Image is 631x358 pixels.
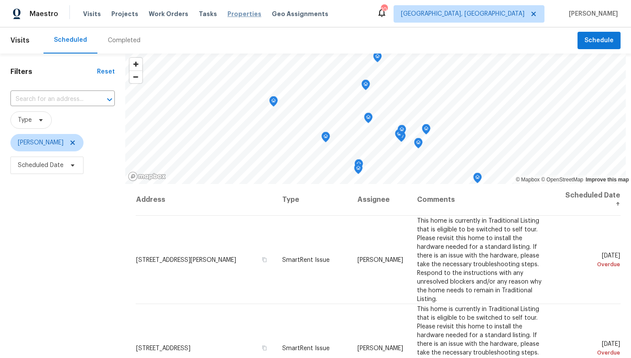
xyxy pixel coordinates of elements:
div: Completed [108,36,140,45]
div: Map marker [373,52,382,65]
div: Map marker [397,125,406,138]
a: Mapbox homepage [128,171,166,181]
a: OpenStreetMap [541,177,583,183]
button: Zoom in [130,58,142,70]
span: Scheduled Date [18,161,63,170]
button: Schedule [578,32,621,50]
span: Work Orders [149,10,188,18]
span: Zoom out [130,71,142,83]
div: Overdue [563,348,620,357]
span: This home is currently in Traditional Listing that is eligible to be switched to self tour. Pleas... [417,217,541,302]
th: Comments [410,184,556,216]
button: Zoom out [130,70,142,83]
th: Type [275,184,351,216]
button: Copy Address [260,255,268,263]
div: Map marker [321,132,330,145]
span: Type [18,116,32,124]
canvas: Map [125,54,626,184]
span: SmartRent Issue [282,345,330,351]
span: [STREET_ADDRESS] [136,345,190,351]
span: SmartRent Issue [282,257,330,263]
div: Map marker [361,80,370,93]
div: Map marker [414,138,423,151]
span: Maestro [30,10,58,18]
a: Mapbox [516,177,540,183]
span: [PERSON_NAME] [357,257,403,263]
span: Tasks [199,11,217,17]
span: Projects [111,10,138,18]
h1: Filters [10,67,97,76]
span: Schedule [584,35,614,46]
div: Reset [97,67,115,76]
button: Open [103,94,116,106]
span: [PERSON_NAME] [357,345,403,351]
input: Search for an address... [10,93,90,106]
th: Scheduled Date ↑ [556,184,621,216]
th: Assignee [351,184,410,216]
span: [GEOGRAPHIC_DATA], [GEOGRAPHIC_DATA] [401,10,524,18]
div: 10 [381,5,387,14]
div: Overdue [563,260,620,268]
div: Map marker [395,129,404,143]
th: Address [136,184,275,216]
span: [DATE] [563,341,620,357]
span: Geo Assignments [272,10,328,18]
span: Properties [227,10,261,18]
div: Map marker [364,113,373,126]
div: Map marker [269,96,278,110]
span: Visits [10,31,30,50]
span: [DATE] [563,252,620,268]
span: [PERSON_NAME] [18,138,63,147]
div: Map marker [422,124,431,137]
span: [STREET_ADDRESS][PERSON_NAME] [136,257,236,263]
a: Improve this map [586,177,629,183]
span: Visits [83,10,101,18]
div: Map marker [354,164,363,177]
span: [PERSON_NAME] [565,10,618,18]
div: Map marker [354,159,363,173]
div: Map marker [473,173,482,186]
div: Scheduled [54,36,87,44]
button: Copy Address [260,344,268,351]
